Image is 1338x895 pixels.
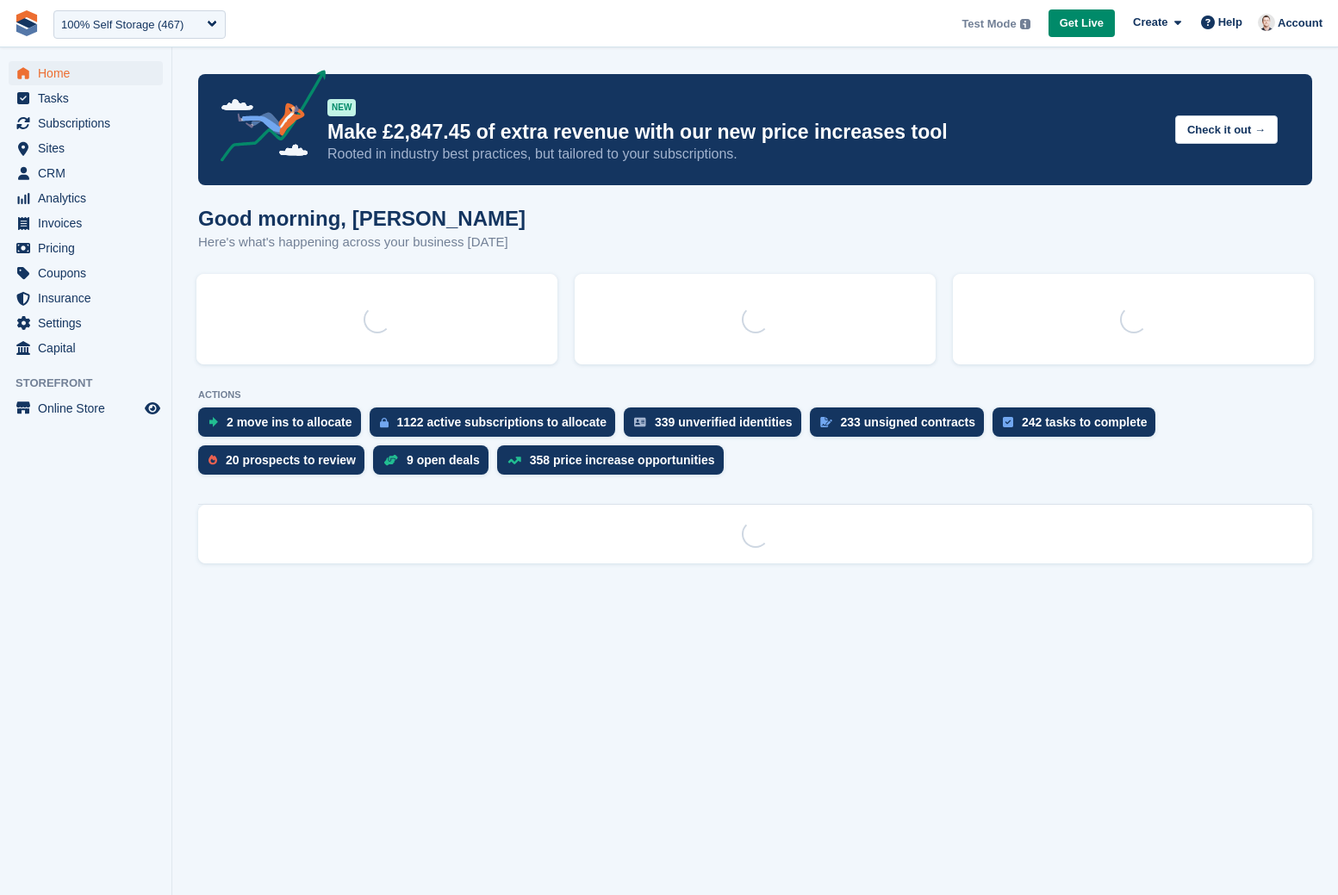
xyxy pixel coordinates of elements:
[9,86,163,110] a: menu
[655,415,793,429] div: 339 unverified identities
[14,10,40,36] img: stora-icon-8386f47178a22dfd0bd8f6a31ec36ba5ce8667c1dd55bd0f319d3a0aa187defe.svg
[9,161,163,185] a: menu
[9,211,163,235] a: menu
[810,407,993,445] a: 233 unsigned contracts
[9,186,163,210] a: menu
[1258,14,1275,31] img: Jeff Knox
[373,445,497,483] a: 9 open deals
[624,407,810,445] a: 339 unverified identities
[38,161,141,185] span: CRM
[1278,15,1322,32] span: Account
[226,453,356,467] div: 20 prospects to review
[142,398,163,419] a: Preview store
[208,417,218,427] img: move_ins_to_allocate_icon-fdf77a2bb77ea45bf5b3d319d69a93e2d87916cf1d5bf7949dd705db3b84f3ca.svg
[38,186,141,210] span: Analytics
[38,236,141,260] span: Pricing
[634,417,646,427] img: verify_identity-adf6edd0f0f0b5bbfe63781bf79b02c33cf7c696d77639b501bdc392416b5a36.svg
[38,261,141,285] span: Coupons
[61,16,184,34] div: 100% Self Storage (467)
[38,396,141,420] span: Online Store
[530,453,715,467] div: 358 price increase opportunities
[38,311,141,335] span: Settings
[227,415,352,429] div: 2 move ins to allocate
[9,61,163,85] a: menu
[38,336,141,360] span: Capital
[38,136,141,160] span: Sites
[383,454,398,466] img: deal-1b604bf984904fb50ccaf53a9ad4b4a5d6e5aea283cecdc64d6e3604feb123c2.svg
[9,111,163,135] a: menu
[507,457,521,464] img: price_increase_opportunities-93ffe204e8149a01c8c9dc8f82e8f89637d9d84a8eef4429ea346261dce0b2c0.svg
[1175,115,1278,144] button: Check it out →
[407,453,480,467] div: 9 open deals
[198,207,526,230] h1: Good morning, [PERSON_NAME]
[397,415,607,429] div: 1122 active subscriptions to allocate
[198,445,373,483] a: 20 prospects to review
[841,415,975,429] div: 233 unsigned contracts
[1049,9,1115,38] a: Get Live
[1133,14,1167,31] span: Create
[9,336,163,360] a: menu
[198,233,526,252] p: Here's what's happening across your business [DATE]
[38,286,141,310] span: Insurance
[38,86,141,110] span: Tasks
[1003,417,1013,427] img: task-75834270c22a3079a89374b754ae025e5fb1db73e45f91037f5363f120a921f8.svg
[993,407,1165,445] a: 242 tasks to complete
[198,407,370,445] a: 2 move ins to allocate
[327,145,1161,164] p: Rooted in industry best practices, but tailored to your subscriptions.
[206,70,327,168] img: price-adjustments-announcement-icon-8257ccfd72463d97f412b2fc003d46551f7dbcb40ab6d574587a9cd5c0d94...
[38,211,141,235] span: Invoices
[9,261,163,285] a: menu
[38,61,141,85] span: Home
[9,311,163,335] a: menu
[9,396,163,420] a: menu
[1020,19,1030,29] img: icon-info-grey-7440780725fd019a000dd9b08b2336e03edf1995a4989e88bcd33f0948082b44.svg
[38,111,141,135] span: Subscriptions
[370,407,625,445] a: 1122 active subscriptions to allocate
[1022,415,1148,429] div: 242 tasks to complete
[9,236,163,260] a: menu
[1218,14,1242,31] span: Help
[961,16,1016,33] span: Test Mode
[198,389,1312,401] p: ACTIONS
[16,375,171,392] span: Storefront
[9,286,163,310] a: menu
[327,120,1161,145] p: Make £2,847.45 of extra revenue with our new price increases tool
[497,445,732,483] a: 358 price increase opportunities
[820,417,832,427] img: contract_signature_icon-13c848040528278c33f63329250d36e43548de30e8caae1d1a13099fd9432cc5.svg
[208,455,217,465] img: prospect-51fa495bee0391a8d652442698ab0144808aea92771e9ea1ae160a38d050c398.svg
[1060,15,1104,32] span: Get Live
[9,136,163,160] a: menu
[327,99,356,116] div: NEW
[380,417,389,428] img: active_subscription_to_allocate_icon-d502201f5373d7db506a760aba3b589e785aa758c864c3986d89f69b8ff3...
